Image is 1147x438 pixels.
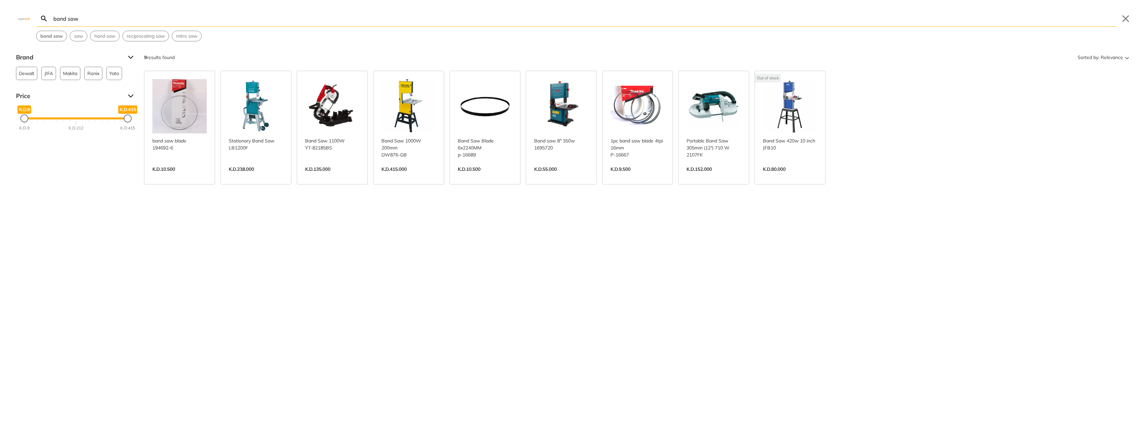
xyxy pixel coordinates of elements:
[40,33,63,39] strong: band saw
[60,67,80,80] button: Makita
[70,31,87,41] button: Select suggestion: saw
[123,31,169,41] button: Select suggestion: reciprocating saw
[52,11,1116,26] input: Search…
[144,54,147,60] strong: 9
[87,67,99,80] span: Ronix
[144,52,175,63] div: results found
[122,31,169,41] div: Suggestion: reciprocating saw
[172,31,201,41] button: Select suggestion: mitre saw
[1076,52,1131,63] button: Sorted by:Relevance Sort
[1101,52,1123,63] span: Relevance
[19,125,29,131] div: K.D.9
[172,31,202,41] div: Suggestion: mitre saw
[44,67,53,80] span: JIFA
[755,74,781,82] div: Out of stock
[63,67,77,80] span: Makita
[176,33,197,40] span: mitre saw
[16,91,123,101] span: Price
[1120,13,1131,24] button: Close
[94,33,115,40] span: hand saw
[109,67,119,80] span: Yato
[120,125,135,131] div: K.D.415
[16,17,32,20] img: Close
[124,114,132,122] div: Maximum Price
[74,33,83,40] span: saw
[127,33,165,40] span: reciprocating saw
[90,31,119,41] button: Select suggestion: hand saw
[70,31,87,41] div: Suggestion: saw
[20,114,28,122] div: Minimum Price
[84,67,102,80] button: Ronix
[106,67,122,80] button: Yato
[16,52,123,63] span: Brand
[36,31,67,41] div: Suggestion: band saw
[41,67,56,80] button: JIFA
[36,31,67,41] button: Select suggestion: band saw
[40,15,48,23] svg: Search
[16,67,37,80] button: Dewalt
[90,31,120,41] div: Suggestion: hand saw
[1123,53,1131,61] svg: Sort
[19,67,34,80] span: Dewalt
[69,125,83,131] div: K.D.212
